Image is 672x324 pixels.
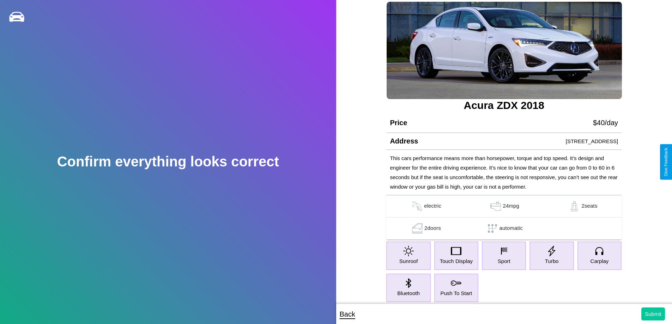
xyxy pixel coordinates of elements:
p: Sunroof [399,256,418,266]
p: $ 40 /day [593,116,618,129]
img: gas [410,223,424,234]
p: 24 mpg [503,201,519,212]
h4: Address [390,137,418,145]
p: This cars performance means more than horsepower, torque and top speed. It’s design and engineer ... [390,153,618,191]
p: 2 doors [424,223,441,234]
p: Sport [498,256,510,266]
h4: Price [390,119,407,127]
table: simple table [386,195,622,240]
img: gas [489,201,503,212]
p: Back [340,308,355,320]
img: gas [410,201,424,212]
h3: Acura ZDX 2018 [386,99,622,111]
p: electric [424,201,441,212]
h2: Confirm everything looks correct [57,154,279,170]
div: Give Feedback [664,148,668,176]
p: Bluetooth [397,288,419,298]
p: Turbo [545,256,559,266]
p: Touch Display [440,256,473,266]
p: Push To Start [441,288,472,298]
p: 2 seats [581,201,597,212]
p: Carplay [591,256,609,266]
p: [STREET_ADDRESS] [566,136,618,146]
img: gas [567,201,581,212]
p: automatic [500,223,523,234]
button: Submit [641,307,665,320]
